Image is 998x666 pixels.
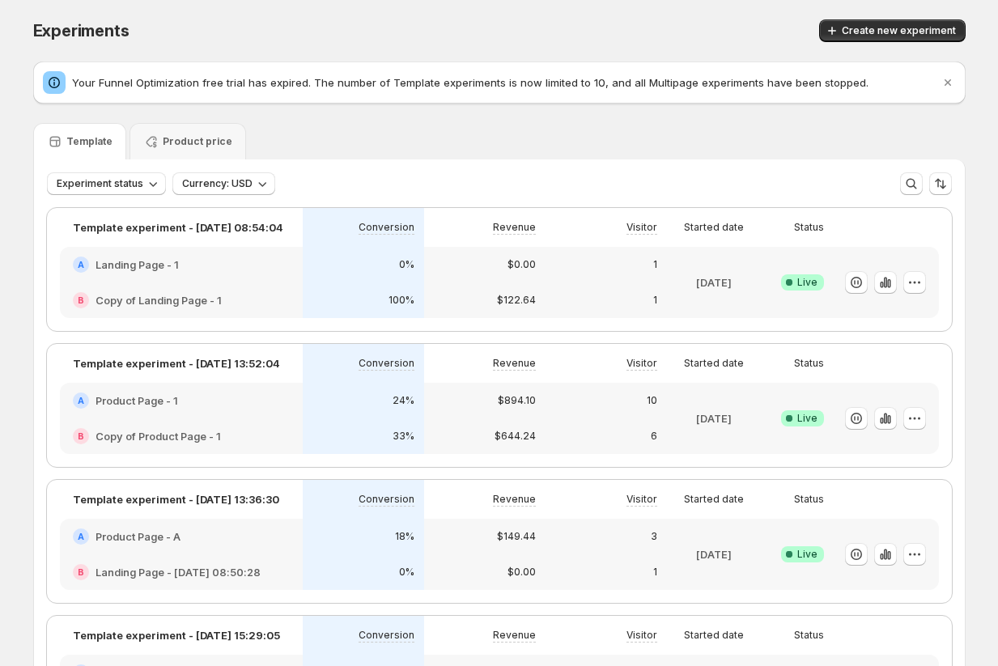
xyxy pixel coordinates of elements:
button: Sort the results [929,172,952,195]
p: $0.00 [507,566,536,579]
p: Status [794,221,824,234]
p: Visitor [626,629,657,642]
p: Status [794,493,824,506]
p: Template experiment - [DATE] 08:54:04 [73,219,283,235]
h2: A [78,260,84,269]
p: Template experiment - [DATE] 13:36:30 [73,491,279,507]
span: Live [797,412,818,425]
h2: B [78,295,84,305]
p: Revenue [493,221,536,234]
h2: A [78,396,84,405]
button: Create new experiment [819,19,966,42]
p: [DATE] [696,274,732,291]
p: Status [794,629,824,642]
h2: Landing Page - [DATE] 08:50:28 [96,564,261,580]
p: 100% [389,294,414,307]
p: Conversion [359,629,414,642]
p: Conversion [359,221,414,234]
p: Template experiment - [DATE] 15:29:05 [73,627,280,643]
p: Your Funnel Optimization free trial has expired. The number of Template experiments is now limite... [72,74,940,91]
p: Conversion [359,357,414,370]
button: Currency: USD [172,172,275,195]
span: Create new experiment [842,24,956,37]
p: Conversion [359,493,414,506]
h2: Copy of Product Page - 1 [96,428,221,444]
p: Started date [684,221,744,234]
p: 6 [651,430,657,443]
p: [DATE] [696,410,732,426]
h2: A [78,532,84,541]
h2: Landing Page - 1 [96,257,179,273]
p: 3 [651,530,657,543]
h2: B [78,567,84,577]
p: $894.10 [498,394,536,407]
p: Product price [163,135,232,148]
span: Live [797,548,818,561]
button: Experiment status [47,172,166,195]
p: Template [66,135,113,148]
p: [DATE] [696,546,732,562]
span: Experiment status [57,177,143,190]
p: 10 [647,394,657,407]
h2: B [78,431,84,441]
span: Currency: USD [182,177,253,190]
p: Visitor [626,493,657,506]
p: $644.24 [495,430,536,443]
p: 1 [653,566,657,579]
p: $122.64 [497,294,536,307]
p: 0% [399,258,414,271]
h2: Product Page - A [96,528,180,545]
p: 33% [393,430,414,443]
p: 1 [653,294,657,307]
p: 18% [395,530,414,543]
p: Started date [684,357,744,370]
p: Status [794,357,824,370]
p: Visitor [626,221,657,234]
span: Experiments [33,21,130,40]
p: $149.44 [497,530,536,543]
p: 0% [399,566,414,579]
p: Revenue [493,357,536,370]
p: Revenue [493,629,536,642]
p: Started date [684,629,744,642]
h2: Copy of Landing Page - 1 [96,292,222,308]
span: Live [797,276,818,289]
h2: Product Page - 1 [96,392,178,409]
p: 1 [653,258,657,271]
p: 24% [393,394,414,407]
p: $0.00 [507,258,536,271]
button: Dismiss notification [936,71,959,94]
p: Started date [684,493,744,506]
p: Revenue [493,493,536,506]
p: Visitor [626,357,657,370]
p: Template experiment - [DATE] 13:52:04 [73,355,280,371]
